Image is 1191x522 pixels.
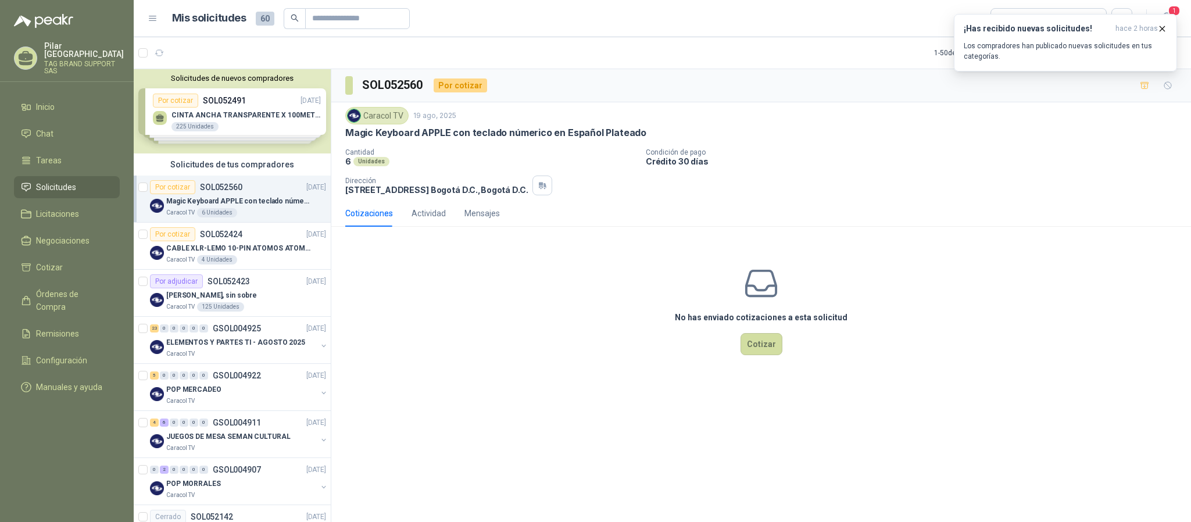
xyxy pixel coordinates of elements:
p: POP MERCADEO [166,384,221,395]
div: 2 [160,466,169,474]
div: Por cotizar [434,78,487,92]
p: GSOL004907 [213,466,261,474]
span: Manuales y ayuda [36,381,102,394]
div: Por adjudicar [150,274,203,288]
div: 0 [150,466,159,474]
p: JUEGOS DE MESA SEMAN CULTURAL [166,431,291,442]
div: 0 [170,324,178,332]
button: Solicitudes de nuevos compradores [138,74,326,83]
p: [DATE] [306,417,326,428]
a: Configuración [14,349,120,371]
div: Por cotizar [150,227,195,241]
a: Tareas [14,149,120,171]
p: [DATE] [306,323,326,334]
a: Remisiones [14,323,120,345]
p: Caracol TV [166,349,195,359]
p: [DATE] [306,229,326,240]
div: 6 [160,419,169,427]
a: Solicitudes [14,176,120,198]
button: 1 [1156,8,1177,29]
span: Solicitudes [36,181,76,194]
span: Inicio [36,101,55,113]
p: Pilar [GEOGRAPHIC_DATA] [44,42,124,58]
a: Licitaciones [14,203,120,225]
div: 0 [170,466,178,474]
p: SOL052560 [200,183,242,191]
div: Caracol TV [345,107,409,124]
span: Licitaciones [36,208,79,220]
img: Company Logo [150,387,164,401]
a: 23 0 0 0 0 0 GSOL004925[DATE] Company LogoELEMENTOS Y PARTES TI - AGOSTO 2025Caracol TV [150,321,328,359]
p: [PERSON_NAME], sin sobre [166,290,257,301]
p: SOL052142 [191,513,233,521]
div: Actividad [412,207,446,220]
p: [DATE] [306,464,326,475]
button: ¡Has recibido nuevas solicitudes!hace 2 horas Los compradores han publicado nuevas solicitudes en... [954,14,1177,71]
div: 0 [180,324,188,332]
p: Caracol TV [166,444,195,453]
div: Mensajes [464,207,500,220]
a: Negociaciones [14,230,120,252]
img: Company Logo [150,246,164,260]
p: GSOL004922 [213,371,261,380]
a: 0 2 0 0 0 0 GSOL004907[DATE] Company LogoPOP MORRALESCaracol TV [150,463,328,500]
span: hace 2 horas [1115,24,1158,34]
p: ELEMENTOS Y PARTES TI - AGOSTO 2025 [166,337,305,348]
div: 0 [199,466,208,474]
div: 125 Unidades [197,302,244,312]
a: Chat [14,123,120,145]
a: Manuales y ayuda [14,376,120,398]
p: 19 ago, 2025 [413,110,456,121]
p: SOL052423 [208,277,250,285]
div: Unidades [353,157,389,166]
p: Cantidad [345,148,636,156]
div: 0 [199,324,208,332]
span: Órdenes de Compra [36,288,109,313]
div: 0 [189,419,198,427]
button: Cotizar [741,333,782,355]
a: Por cotizarSOL052560[DATE] Company LogoMagic Keyboard APPLE con teclado númerico en Español Plate... [134,176,331,223]
div: 6 Unidades [197,208,237,217]
p: SOL052424 [200,230,242,238]
p: GSOL004925 [213,324,261,332]
a: Inicio [14,96,120,118]
span: search [291,14,299,22]
p: Caracol TV [166,302,195,312]
img: Company Logo [150,434,164,448]
a: Cotizar [14,256,120,278]
p: TAG BRAND SUPPORT SAS [44,60,124,74]
img: Logo peakr [14,14,73,28]
p: Caracol TV [166,255,195,264]
div: Todas [998,12,1022,25]
p: Los compradores han publicado nuevas solicitudes en tus categorías. [964,41,1167,62]
img: Company Logo [150,199,164,213]
a: Órdenes de Compra [14,283,120,318]
img: Company Logo [150,293,164,307]
span: 60 [256,12,274,26]
p: [DATE] [306,370,326,381]
span: Negociaciones [36,234,90,247]
div: 0 [199,419,208,427]
span: Configuración [36,354,87,367]
div: 0 [199,371,208,380]
div: Solicitudes de tus compradores [134,153,331,176]
p: Magic Keyboard APPLE con teclado númerico en Español Plateado [345,127,646,139]
div: 0 [160,324,169,332]
p: Caracol TV [166,396,195,406]
p: 6 [345,156,351,166]
p: CABLE XLR-LEMO 10-PIN ATOMOS ATOMCAB016 [166,243,311,254]
h3: No has enviado cotizaciones a esta solicitud [675,311,847,324]
div: 0 [189,466,198,474]
div: 0 [180,371,188,380]
img: Company Logo [348,109,360,122]
a: Por adjudicarSOL052423[DATE] Company Logo[PERSON_NAME], sin sobreCaracol TV125 Unidades [134,270,331,317]
div: 0 [170,371,178,380]
div: 0 [180,419,188,427]
div: 23 [150,324,159,332]
p: Crédito 30 días [646,156,1186,166]
a: 4 6 0 0 0 0 GSOL004911[DATE] Company LogoJUEGOS DE MESA SEMAN CULTURALCaracol TV [150,416,328,453]
p: [STREET_ADDRESS] Bogotá D.C. , Bogotá D.C. [345,185,528,195]
p: [DATE] [306,182,326,193]
span: Chat [36,127,53,140]
span: Remisiones [36,327,79,340]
